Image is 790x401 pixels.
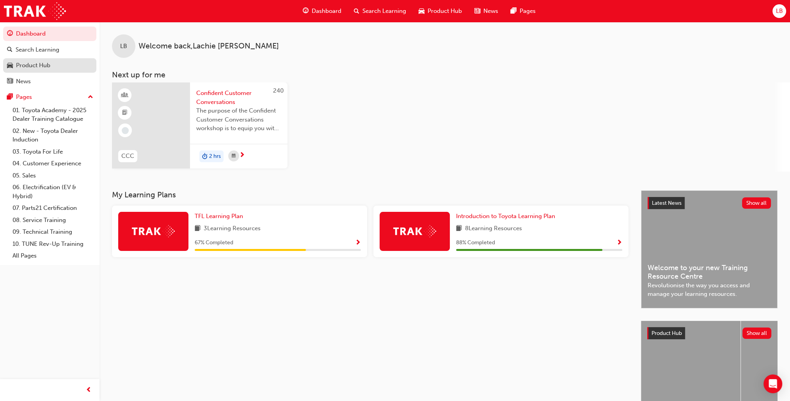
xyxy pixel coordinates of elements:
button: Pages [3,90,96,104]
span: search-icon [354,6,359,16]
div: Open Intercom Messenger [763,374,782,393]
button: Show Progress [355,238,361,248]
span: pages-icon [7,94,13,101]
span: CCC [121,152,134,161]
a: Latest NewsShow all [648,197,771,209]
a: 06. Electrification (EV & Hybrid) [9,181,96,202]
span: 240 [273,87,284,94]
span: The purpose of the Confident Customer Conversations workshop is to equip you with tools to commun... [196,106,281,133]
div: Pages [16,93,32,102]
span: Product Hub [428,7,462,16]
span: news-icon [474,6,480,16]
span: learningRecordVerb_NONE-icon [122,127,129,134]
span: guage-icon [7,30,13,38]
a: Search Learning [3,43,96,57]
span: learningResourceType_INSTRUCTOR_LED-icon [122,90,128,100]
a: 04. Customer Experience [9,158,96,170]
h3: My Learning Plans [112,190,628,199]
span: 3 Learning Resources [204,224,261,234]
a: Product HubShow all [647,327,771,340]
span: Latest News [652,200,682,206]
a: Introduction to Toyota Learning Plan [456,212,558,221]
span: Search Learning [362,7,406,16]
a: 01. Toyota Academy - 2025 Dealer Training Catalogue [9,104,96,125]
a: Product Hub [3,58,96,73]
span: car-icon [419,6,424,16]
img: Trak [132,225,175,237]
div: News [16,77,31,86]
img: Trak [4,2,66,20]
a: 240CCCConfident Customer ConversationsThe purpose of the Confident Customer Conversations worksho... [112,82,288,168]
button: LB [772,4,786,18]
button: DashboardSearch LearningProduct HubNews [3,25,96,90]
span: 2 hrs [209,152,221,161]
span: Introduction to Toyota Learning Plan [456,213,555,220]
span: Show Progress [355,240,361,247]
span: car-icon [7,62,13,69]
span: Welcome back , Lachie [PERSON_NAME] [138,42,279,51]
span: TFL Learning Plan [195,213,243,220]
a: pages-iconPages [504,3,542,19]
span: Confident Customer Conversations [196,89,281,106]
span: 88 % Completed [456,238,495,247]
span: LB [120,42,127,51]
span: search-icon [7,47,12,54]
a: News [3,74,96,89]
a: All Pages [9,250,96,262]
span: LB [776,7,783,16]
a: 03. Toyota For Life [9,146,96,158]
a: 02. New - Toyota Dealer Induction [9,125,96,146]
a: search-iconSearch Learning [348,3,412,19]
span: Product Hub [652,330,682,337]
a: 10. TUNE Rev-Up Training [9,238,96,250]
span: news-icon [7,78,13,85]
div: Product Hub [16,61,50,70]
span: Revolutionise the way you access and manage your learning resources. [648,281,771,299]
span: pages-icon [511,6,517,16]
span: 8 Learning Resources [465,224,522,234]
span: book-icon [456,224,462,234]
h3: Next up for me [99,70,790,79]
a: 05. Sales [9,170,96,182]
span: Show Progress [616,240,622,247]
span: guage-icon [303,6,309,16]
a: Latest NewsShow allWelcome to your new Training Resource CentreRevolutionise the way you access a... [641,190,778,308]
span: Pages [520,7,536,16]
img: Trak [393,225,436,237]
span: Dashboard [312,7,341,16]
span: booktick-icon [122,108,128,118]
span: prev-icon [86,385,92,395]
span: up-icon [88,92,93,102]
a: Dashboard [3,27,96,41]
span: 67 % Completed [195,238,233,247]
button: Show Progress [616,238,622,248]
span: calendar-icon [232,151,236,161]
span: next-icon [239,152,245,159]
a: 07. Parts21 Certification [9,202,96,214]
a: 08. Service Training [9,214,96,226]
button: Show all [742,197,771,209]
span: Welcome to your new Training Resource Centre [648,263,771,281]
a: car-iconProduct Hub [412,3,468,19]
a: guage-iconDashboard [296,3,348,19]
a: TFL Learning Plan [195,212,246,221]
span: News [483,7,498,16]
a: 09. Technical Training [9,226,96,238]
a: news-iconNews [468,3,504,19]
div: Search Learning [16,45,59,54]
span: duration-icon [202,151,208,161]
span: book-icon [195,224,201,234]
button: Show all [742,328,772,339]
